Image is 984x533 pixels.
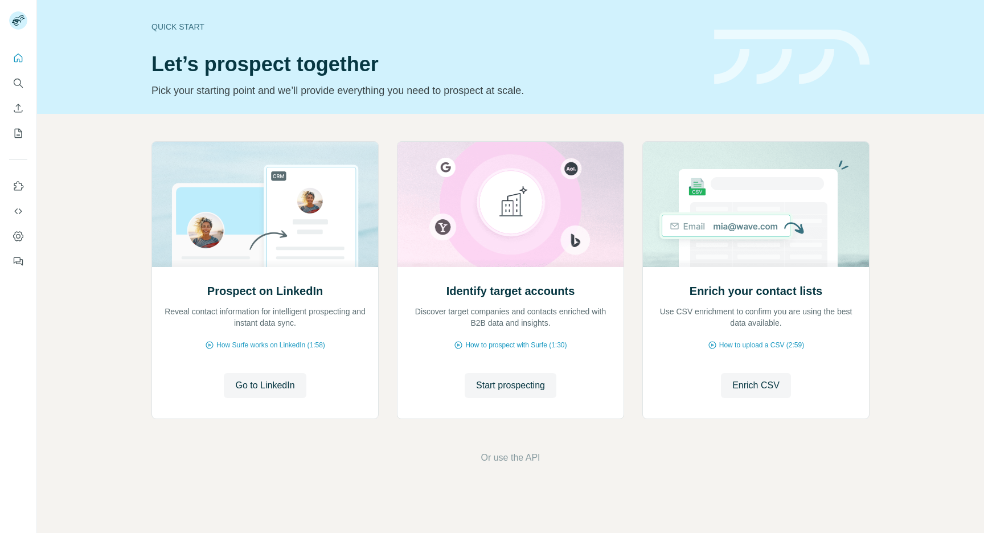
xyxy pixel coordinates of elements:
[151,21,700,32] div: Quick start
[409,306,612,329] p: Discover target companies and contacts enriched with B2B data and insights.
[9,176,27,196] button: Use Surfe on LinkedIn
[9,251,27,272] button: Feedback
[9,98,27,118] button: Enrich CSV
[465,340,567,350] span: How to prospect with Surfe (1:30)
[642,142,870,267] img: Enrich your contact lists
[690,283,822,299] h2: Enrich your contact lists
[446,283,575,299] h2: Identify target accounts
[481,451,540,465] button: Or use the API
[9,226,27,247] button: Dashboard
[151,83,700,99] p: Pick your starting point and we’ll provide everything you need to prospect at scale.
[224,373,306,398] button: Go to LinkedIn
[9,73,27,93] button: Search
[9,48,27,68] button: Quick start
[397,142,624,267] img: Identify target accounts
[151,53,700,76] h1: Let’s prospect together
[476,379,545,392] span: Start prospecting
[465,373,556,398] button: Start prospecting
[9,201,27,222] button: Use Surfe API
[719,340,804,350] span: How to upload a CSV (2:59)
[151,142,379,267] img: Prospect on LinkedIn
[654,306,858,329] p: Use CSV enrichment to confirm you are using the best data available.
[714,30,870,85] img: banner
[721,373,791,398] button: Enrich CSV
[207,283,323,299] h2: Prospect on LinkedIn
[732,379,780,392] span: Enrich CSV
[9,123,27,143] button: My lists
[235,379,294,392] span: Go to LinkedIn
[216,340,325,350] span: How Surfe works on LinkedIn (1:58)
[163,306,367,329] p: Reveal contact information for intelligent prospecting and instant data sync.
